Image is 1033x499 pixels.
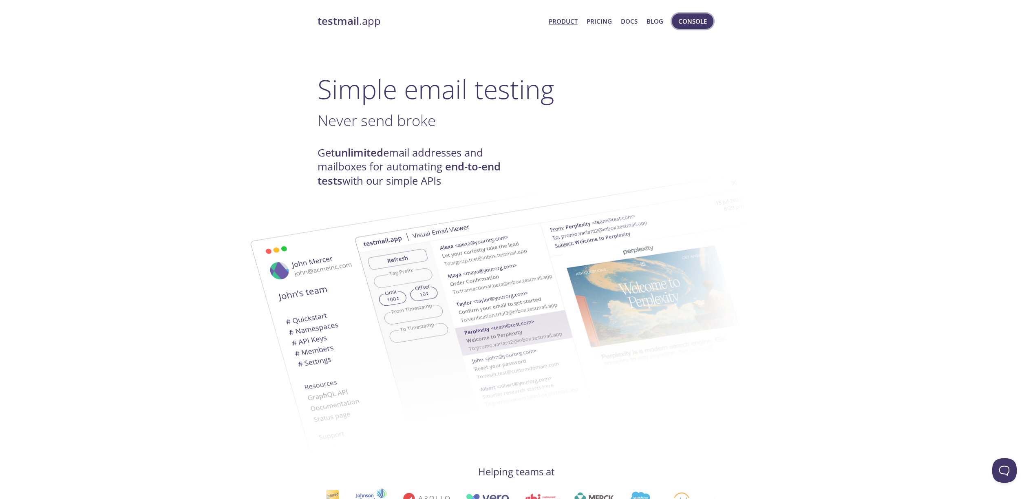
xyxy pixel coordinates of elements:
[992,458,1017,483] iframe: Help Scout Beacon - Open
[318,465,715,478] h4: Helping teams at
[587,16,612,26] a: Pricing
[318,146,516,188] h4: Get email addresses and mailboxes for automating with our simple APIs
[335,146,383,160] strong: unlimited
[318,110,436,130] span: Never send broke
[318,159,501,188] strong: end-to-end tests
[318,14,542,28] a: testmail.app
[549,16,578,26] a: Product
[647,16,663,26] a: Blog
[672,13,713,29] button: Console
[621,16,638,26] a: Docs
[678,16,707,26] span: Console
[318,73,715,105] h1: Simple email testing
[318,14,359,28] strong: testmail
[220,189,660,465] img: testmail-email-viewer
[354,162,795,438] img: testmail-email-viewer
